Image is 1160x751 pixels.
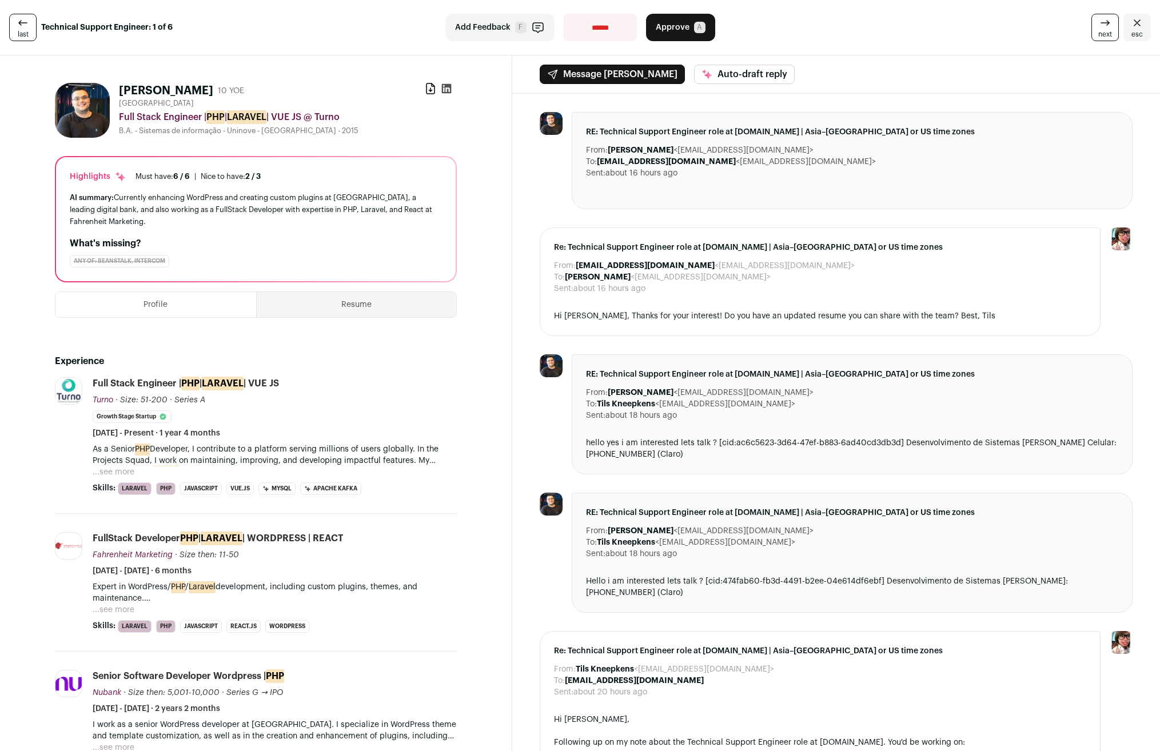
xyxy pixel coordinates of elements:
mark: LARAVEL [201,532,242,545]
button: Add Feedback F [445,14,555,41]
dt: Sent: [586,548,605,560]
img: 5e4877c8a16cccbbdffe4d574a4a284cead8cc2d61f22172af140d503ecfa5eb.jpg [540,112,563,135]
mark: PHP [180,532,198,545]
dt: To: [554,271,565,283]
dt: To: [586,156,597,167]
button: Auto-draft reply [694,65,795,84]
span: Nubank [93,689,121,697]
ul: | [135,172,261,181]
button: Resume [257,292,457,317]
img: 14759586-medium_jpg [1110,631,1133,654]
span: [GEOGRAPHIC_DATA] [119,99,194,108]
dd: about 18 hours ago [605,410,677,421]
dt: From: [586,387,608,398]
span: · [170,394,172,406]
span: Series G → IPO [226,689,283,697]
li: PHP [156,620,176,633]
p: Expert in WordPress/ / development, including custom plugins, themes, and maintenance. Skilled in... [93,581,457,604]
b: [EMAIL_ADDRESS][DOMAIN_NAME] [565,677,704,685]
div: Nice to have: [201,172,261,181]
div: Full Stack Engineer | | | VUE JS [93,377,279,390]
a: next [1091,14,1119,41]
span: · Size: 51-200 [115,396,168,404]
b: [EMAIL_ADDRESS][DOMAIN_NAME] [576,262,715,270]
div: Must have: [135,172,190,181]
b: Tils Kneepkens [576,665,634,673]
dt: Sent: [554,283,573,294]
span: [DATE] - [DATE] · 6 months [93,565,192,577]
dd: <[EMAIL_ADDRESS][DOMAIN_NAME]> [608,387,814,398]
b: [PERSON_NAME] [565,273,631,281]
dd: <[EMAIL_ADDRESS][DOMAIN_NAME]> [565,271,771,283]
dt: To: [586,537,597,548]
span: Skills: [93,620,115,632]
a: Close [1123,14,1151,41]
h2: Experience [55,354,457,368]
span: next [1098,30,1112,39]
mark: PHP [181,377,200,390]
b: [PERSON_NAME] [608,389,673,397]
strong: Technical Support Engineer: 1 of 6 [41,22,173,33]
b: [EMAIL_ADDRESS][DOMAIN_NAME] [597,158,736,166]
span: Approve [656,22,689,33]
li: Vue.js [226,482,254,495]
span: Fahrenheit Marketing [93,551,173,559]
span: RE: Technical Support Engineer role at [DOMAIN_NAME] | Asia–[GEOGRAPHIC_DATA] or US time zones [586,507,1118,518]
span: [DATE] - [DATE] · 2 years 2 months [93,703,220,714]
div: Full Stack Engineer | | | VUE JS @ Turno [119,110,457,124]
li: JavaScript [180,482,222,495]
dd: <[EMAIL_ADDRESS][DOMAIN_NAME]> [576,664,774,675]
dt: Sent: [586,410,605,421]
button: Approve A [646,14,715,41]
span: 6 / 6 [173,173,190,180]
span: Re: Technical Support Engineer role at [DOMAIN_NAME] | Asia–[GEOGRAPHIC_DATA] or US time zones [554,242,1086,253]
dd: <[EMAIL_ADDRESS][DOMAIN_NAME]> [597,398,795,410]
dt: From: [554,664,576,675]
button: Message [PERSON_NAME] [540,65,685,84]
span: last [18,30,29,39]
dt: To: [554,675,565,686]
dd: <[EMAIL_ADDRESS][DOMAIN_NAME]> [597,537,795,548]
span: RE: Technical Support Engineer role at [DOMAIN_NAME] | Asia–[GEOGRAPHIC_DATA] or US time zones [586,369,1118,380]
mark: LARAVEL [202,377,244,390]
span: Re: Technical Support Engineer role at [DOMAIN_NAME] | Asia–[GEOGRAPHIC_DATA] or US time zones [554,645,1086,657]
img: 14759586-medium_jpg [1110,227,1133,250]
div: Senior Software Developer Wordpress | [93,670,284,682]
dt: Sent: [554,686,573,698]
span: · [222,687,224,698]
img: df94f6f7d4a31e73f12d84be62607dcfbf7f2d65bcd604bc6ec62c4ef07c2bfd.jpg [55,542,82,549]
dd: <[EMAIL_ADDRESS][DOMAIN_NAME]> [597,156,876,167]
dd: about 18 hours ago [605,548,677,560]
span: Skills: [93,482,115,494]
span: A [694,22,705,33]
mark: LARAVEL [227,110,266,124]
img: 5e4877c8a16cccbbdffe4d574a4a284cead8cc2d61f22172af140d503ecfa5eb.jpg [540,493,563,516]
h1: [PERSON_NAME] [119,83,213,99]
span: RE: Technical Support Engineer role at [DOMAIN_NAME] | Asia–[GEOGRAPHIC_DATA] or US time zones [586,126,1118,138]
mark: PHP [266,669,284,683]
span: AI summary: [70,194,114,201]
button: ...see more [93,466,134,478]
div: Highlights [70,171,126,182]
li: PHP [156,482,176,495]
div: Hi [PERSON_NAME], Thanks for your interest! Do you have an updated resume you can share with the ... [554,310,1086,322]
div: Currently enhancing WordPress and creating custom plugins at [GEOGRAPHIC_DATA], a leading digital... [70,191,442,227]
li: React.js [226,620,261,633]
li: MySQL [258,482,296,495]
button: Profile [55,292,256,317]
dt: Sent: [586,167,605,179]
a: last [9,14,37,41]
dt: To: [586,398,597,410]
span: Turno [93,396,113,404]
li: Laravel [118,482,152,495]
dt: From: [586,145,608,156]
span: [DATE] - Present · 1 year 4 months [93,428,220,439]
div: Any of: Beanstalk, Intercom [70,255,169,267]
div: Hello i am interested lets talk ? [cid:474fab60-fb3d-4491-b2ee-04e614df6ebf] Desenvolvimento de S... [586,576,1118,598]
mark: PHP [135,443,150,456]
li: Laravel [118,620,152,633]
button: ...see more [93,604,134,616]
b: Tils Kneepkens [597,538,655,546]
img: cf424350966a49ceaa76b168ec77c4e146e7ebbba7f0c36cf1265bd7e9aa2232.jpg [55,378,82,404]
img: 1ce99e758527325da38a5547b1226ce354842eba7f493e4e132cdd142c7e6164.png [55,677,82,691]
